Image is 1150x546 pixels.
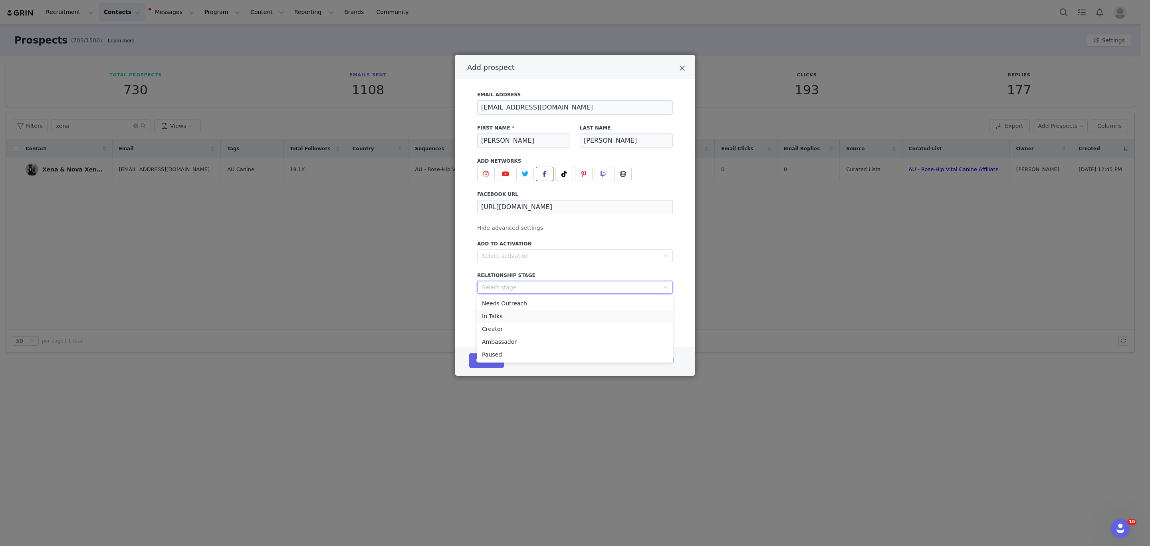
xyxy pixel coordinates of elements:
iframe: Intercom live chat [1111,519,1130,538]
label: Add to Activation [477,240,673,247]
i: icon: down [663,285,668,291]
button: Create [469,353,504,368]
span: Hide advanced settings [477,225,543,231]
i: icon: down [663,253,668,259]
label: Email Address [477,91,673,98]
label: Relationship Stage [477,272,673,279]
label: Add Networks [477,157,673,165]
label: First Name * [477,124,570,132]
span: 10 [1127,519,1136,525]
li: Ambassador [477,335,673,348]
label: facebook URL [477,191,673,198]
div: Add prospect [455,55,695,376]
li: Paused [477,348,673,361]
label: Last Name [580,124,673,132]
button: Close [679,64,685,74]
div: Select activation [482,252,659,260]
input: https://www.facebook.com/@username [477,200,673,214]
div: Select stage [482,283,659,291]
li: Needs Outreach [477,297,673,310]
li: Creator [477,323,673,335]
li: In Talks [477,310,673,323]
img: instagram.svg [483,171,489,177]
span: Add prospect [467,63,515,72]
